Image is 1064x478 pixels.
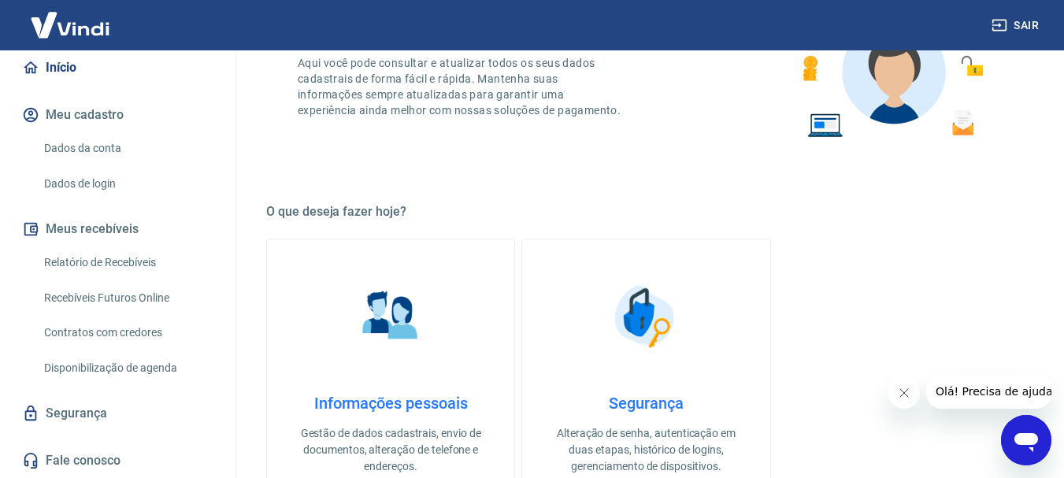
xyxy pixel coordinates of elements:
[292,425,489,475] p: Gestão de dados cadastrais, envio de documentos, alteração de telefone e endereços.
[292,394,489,413] h4: Informações pessoais
[19,1,121,49] img: Vindi
[1001,415,1051,465] iframe: Botão para abrir a janela de mensagens
[38,168,217,200] a: Dados de login
[19,212,217,246] button: Meus recebíveis
[38,246,217,279] a: Relatório de Recebíveis
[988,11,1045,40] button: Sair
[38,282,217,314] a: Recebíveis Futuros Online
[38,132,217,165] a: Dados da conta
[19,396,217,431] a: Segurança
[38,352,217,384] a: Disponibilização de agenda
[926,374,1051,409] iframe: Mensagem da empresa
[9,11,132,24] span: Olá! Precisa de ajuda?
[298,55,624,118] p: Aqui você pode consultar e atualizar todos os seus dados cadastrais de forma fácil e rápida. Mant...
[888,377,920,409] iframe: Fechar mensagem
[547,394,744,413] h4: Segurança
[19,443,217,478] a: Fale conosco
[547,425,744,475] p: Alteração de senha, autenticação em duas etapas, histórico de logins, gerenciamento de dispositivos.
[351,277,430,356] img: Informações pessoais
[19,98,217,132] button: Meu cadastro
[266,204,1026,220] h5: O que deseja fazer hoje?
[38,317,217,349] a: Contratos com credores
[19,50,217,85] a: Início
[606,277,685,356] img: Segurança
